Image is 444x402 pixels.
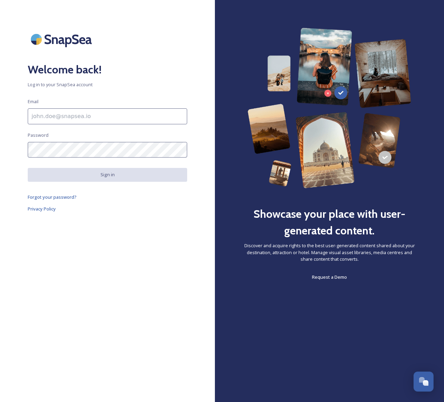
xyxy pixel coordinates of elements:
[28,132,49,139] span: Password
[28,193,187,201] a: Forgot your password?
[28,206,56,212] span: Privacy Policy
[247,28,412,188] img: 63b42ca75bacad526042e722_Group%20154-p-800.png
[243,242,416,262] span: Discover and acquire rights to the best user-generated content shared about your destination, att...
[413,372,434,392] button: Open Chat
[28,81,187,88] span: Log in to your SnapSea account
[28,168,187,181] button: Sign in
[28,194,77,200] span: Forgot your password?
[312,274,347,280] span: Request a Demo
[243,206,416,239] h2: Showcase your place with user-generated content.
[28,205,187,213] a: Privacy Policy
[28,108,187,124] input: john.doe@snapsea.io
[312,273,347,281] a: Request a Demo
[28,61,187,78] h2: Welcome back!
[28,28,97,51] img: SnapSea Logo
[28,98,38,105] span: Email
